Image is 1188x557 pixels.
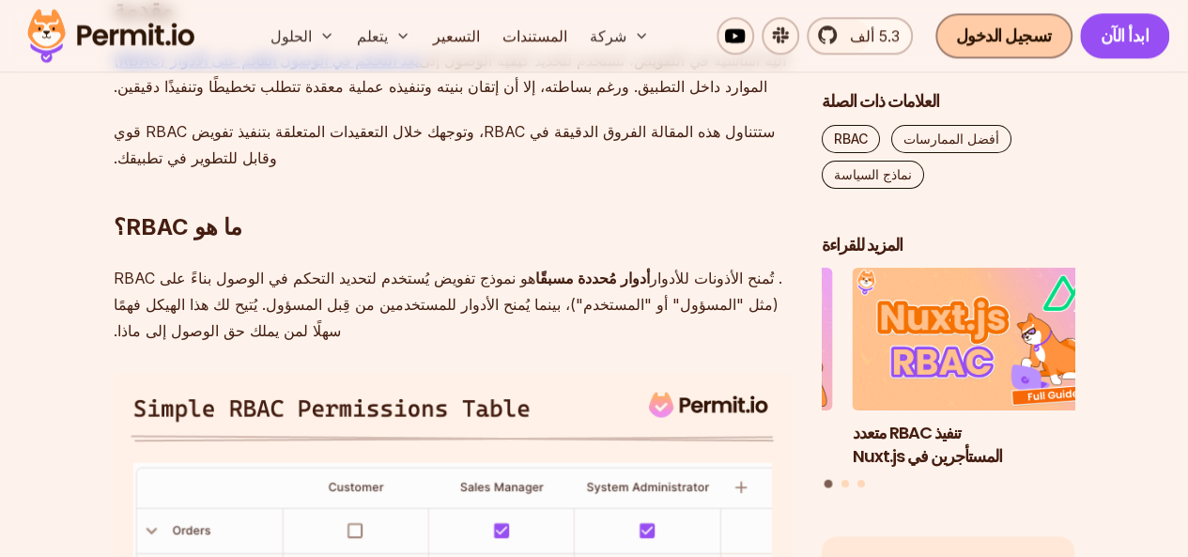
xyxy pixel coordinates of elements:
font: العلامات ذات الصلة [822,89,939,113]
a: ابدأ الآن [1080,13,1170,58]
font: آلية أساسية في التفويض، تُستخدم لتحديد كيفية الوصول إلى الموارد داخل التطبيق. ورغم بساطته، إلا أن... [114,51,786,96]
button: انتقل إلى الشريحة 3 [857,481,865,488]
a: التسعير [425,17,487,54]
a: تنفيذ RBAC متعدد المستأجرين في Nuxt.jsتنفيذ RBAC متعدد المستأجرين في Nuxt.js [853,269,1106,469]
font: أفضل الممارسات [903,131,999,147]
font: ما هو RBAC؟ [114,213,242,240]
font: شركة [590,26,626,45]
li: 1 من 3 [853,269,1106,469]
a: RBAC [822,125,880,153]
a: أفضل الممارسات [891,125,1011,153]
img: شعار التصريح [19,4,203,68]
font: . تُمنح الأذونات للأدوار (مثل "المسؤول" أو "المستخدم")، بينما يُمنح الأدوار للمستخدمين من قِبل ال... [114,269,782,340]
button: يتعلم [349,17,418,54]
button: انتقل إلى الشريحة 1 [825,480,833,488]
font: RBAC [834,131,868,147]
li: 3 من 3 [579,269,833,469]
button: الحلول [263,17,342,54]
a: 5.3 ألف [807,17,913,54]
font: RBAC هو نموذج تفويض يُستخدم لتحديد التحكم في الوصول بناءً على [114,269,535,287]
font: المستندات [502,26,567,45]
img: تنفيذ RBAC متعدد المستأجرين في Nuxt.js [853,269,1106,411]
button: انتقل إلى الشريحة 2 [841,481,849,488]
font: نماذج السياسة [834,166,912,182]
font: الحلول [270,26,312,45]
font: أدوار مُحددة مسبقًا [535,269,650,287]
font: ستتناول هذه المقالة الفروق الدقيقة في RBAC، وتوجهك خلال التعقيدات المتعلقة بتنفيذ تفويض RBAC قوي ... [114,122,775,167]
a: تسجيل الدخول [935,13,1072,58]
font: يتعلم [357,26,388,45]
font: المزيد للقراءة [822,233,903,256]
a: المستندات [495,17,575,54]
font: ابدأ الآن [1101,23,1149,47]
font: 5.3 ألف [850,26,900,45]
font: التسعير [433,26,480,45]
img: كيفية استخدام JWTs للتفويض: أفضل الممارسات والأخطاء الشائعة [579,269,833,411]
font: تسجيل الدخول [956,23,1052,47]
div: دعامات [822,269,1075,491]
a: نماذج السياسة [822,161,924,189]
font: تنفيذ RBAC متعدد المستأجرين في Nuxt.js [853,421,1002,468]
button: شركة [582,17,656,54]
